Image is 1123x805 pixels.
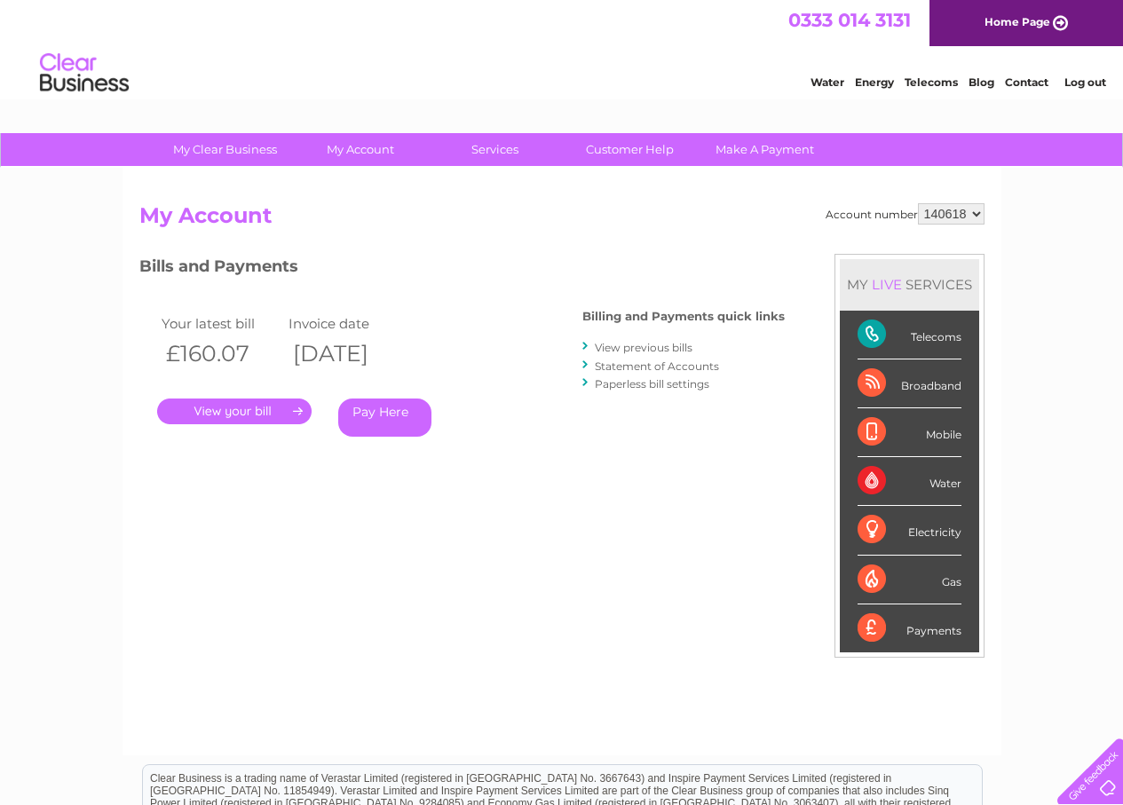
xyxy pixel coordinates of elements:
a: . [157,399,312,424]
a: Blog [969,75,994,89]
a: Pay Here [338,399,431,437]
div: Mobile [858,408,961,457]
div: Account number [826,203,985,225]
h4: Billing and Payments quick links [582,310,785,323]
a: Telecoms [905,75,958,89]
div: Telecoms [858,311,961,359]
div: Payments [858,604,961,652]
th: £160.07 [157,335,285,372]
a: Energy [855,75,894,89]
div: Gas [858,556,961,604]
th: [DATE] [284,335,412,372]
td: Invoice date [284,312,412,335]
h3: Bills and Payments [139,254,785,285]
div: Broadband [858,359,961,408]
div: LIVE [868,276,906,293]
a: My Clear Business [152,133,298,166]
td: Your latest bill [157,312,285,335]
a: 0333 014 3131 [788,9,911,31]
h2: My Account [139,203,985,237]
a: Water [811,75,844,89]
div: Electricity [858,506,961,555]
a: Make A Payment [692,133,838,166]
div: Clear Business is a trading name of Verastar Limited (registered in [GEOGRAPHIC_DATA] No. 3667643... [143,10,982,86]
div: MY SERVICES [840,259,979,310]
a: Paperless bill settings [595,377,709,391]
a: Log out [1064,75,1106,89]
a: My Account [287,133,433,166]
a: Contact [1005,75,1048,89]
img: logo.png [39,46,130,100]
a: Customer Help [557,133,703,166]
a: Services [422,133,568,166]
a: Statement of Accounts [595,359,719,373]
a: View previous bills [595,341,692,354]
div: Water [858,457,961,506]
